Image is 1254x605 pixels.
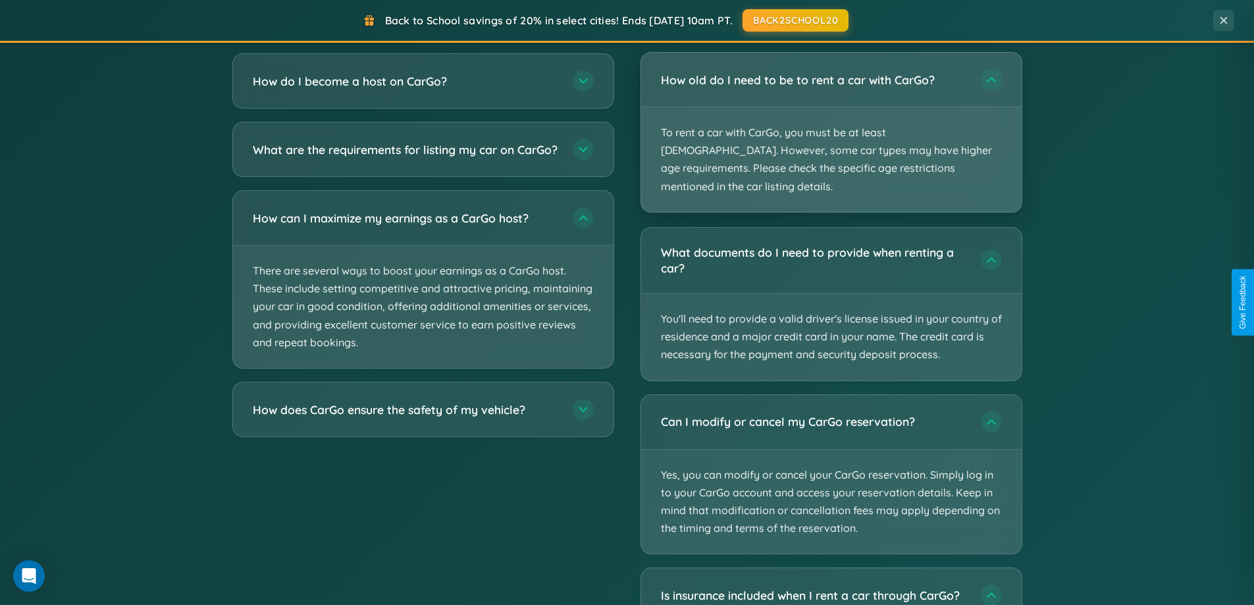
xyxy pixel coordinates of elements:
div: Give Feedback [1238,276,1247,329]
p: To rent a car with CarGo, you must be at least [DEMOGRAPHIC_DATA]. However, some car types may ha... [641,107,1022,212]
div: Open Intercom Messenger [13,560,45,592]
p: You'll need to provide a valid driver's license issued in your country of residence and a major c... [641,294,1022,381]
h3: What are the requirements for listing my car on CarGo? [253,142,560,158]
h3: How can I maximize my earnings as a CarGo host? [253,210,560,226]
h3: How do I become a host on CarGo? [253,73,560,90]
p: There are several ways to boost your earnings as a CarGo host. These include setting competitive ... [233,246,614,368]
h3: What documents do I need to provide when renting a car? [661,244,968,276]
button: BACK2SCHOOL20 [743,9,849,32]
span: Back to School savings of 20% in select cities! Ends [DATE] 10am PT. [385,14,733,27]
h3: How old do I need to be to rent a car with CarGo? [661,72,968,88]
h3: Can I modify or cancel my CarGo reservation? [661,413,968,430]
p: Yes, you can modify or cancel your CarGo reservation. Simply log in to your CarGo account and acc... [641,450,1022,554]
h3: Is insurance included when I rent a car through CarGo? [661,587,968,604]
h3: How does CarGo ensure the safety of my vehicle? [253,402,560,418]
